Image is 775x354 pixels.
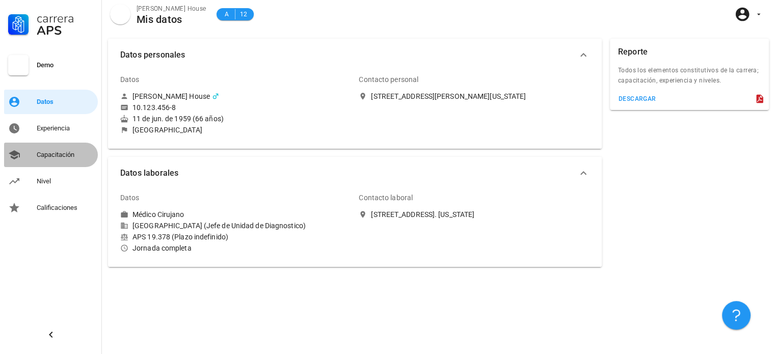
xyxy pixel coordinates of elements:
div: APS [37,24,94,37]
div: Contacto laboral [359,185,413,210]
a: Nivel [4,169,98,194]
a: [STREET_ADDRESS][PERSON_NAME][US_STATE] [359,92,589,101]
div: [PERSON_NAME] House [132,92,210,101]
a: Capacitación [4,143,98,167]
div: Contacto personal [359,67,418,92]
div: [GEOGRAPHIC_DATA] [132,125,202,134]
div: Demo [37,61,94,69]
div: Reporte [618,39,648,65]
div: Datos [120,185,140,210]
div: 11 de jun. de 1959 (66 años) [120,114,351,123]
span: A [223,9,231,19]
a: [STREET_ADDRESS]. [US_STATE] [359,210,589,219]
span: Datos laborales [120,166,577,180]
div: Carrera [37,12,94,24]
span: 12 [239,9,248,19]
div: 10.123.456-8 [132,103,176,112]
a: Calificaciones [4,196,98,220]
div: [PERSON_NAME] House [137,4,206,14]
div: [STREET_ADDRESS][PERSON_NAME][US_STATE] [371,92,526,101]
div: Calificaciones [37,204,94,212]
div: Jornada completa [120,243,351,253]
div: [STREET_ADDRESS]. [US_STATE] [371,210,474,219]
div: Experiencia [37,124,94,132]
div: Capacitación [37,151,94,159]
div: APS 19.378 (Plazo indefinido) [120,232,351,241]
div: [GEOGRAPHIC_DATA] (Jefe de Unidad de Diagnostico) [120,221,351,230]
div: Nivel [37,177,94,185]
button: Datos laborales [108,157,602,189]
div: Médico Cirujano [132,210,184,219]
button: descargar [614,92,660,106]
button: Datos personales [108,39,602,71]
div: avatar [110,4,130,24]
a: Experiencia [4,116,98,141]
span: Datos personales [120,48,577,62]
div: Datos [120,67,140,92]
div: descargar [618,95,656,102]
div: Mis datos [137,14,206,25]
div: Todos los elementos constitutivos de la carrera; capacitación, experiencia y niveles. [610,65,769,92]
a: Datos [4,90,98,114]
div: Datos [37,98,94,106]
